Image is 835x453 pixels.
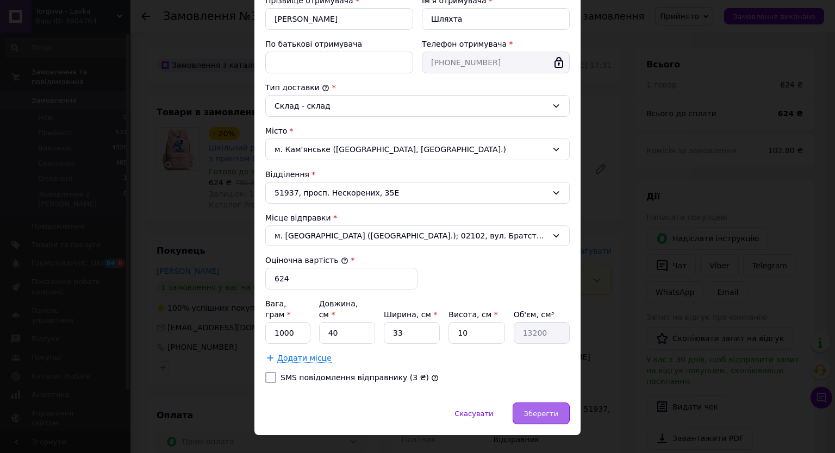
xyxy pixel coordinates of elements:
[384,310,437,319] label: Ширина, см
[275,100,547,112] div: Склад - склад
[454,410,493,418] span: Скасувати
[281,373,429,382] label: SMS повідомлення відправнику (3 ₴)
[265,212,570,223] div: Місце відправки
[265,40,362,48] label: По батькові отримувача
[277,354,332,363] span: Додати місце
[265,169,570,180] div: Відділення
[422,52,570,73] input: +380
[265,256,348,265] label: Оціночна вартість
[319,299,358,319] label: Довжина, см
[524,410,558,418] span: Зберегти
[265,182,570,204] div: 51937, просп. Нескорених, 35Е
[448,310,497,319] label: Висота, см
[265,82,570,93] div: Тип доставки
[275,230,547,241] span: м. [GEOGRAPHIC_DATA] ([GEOGRAPHIC_DATA].); 02102, вул. Братства тарасівців, 9Е
[265,125,570,136] div: Місто
[514,309,570,320] div: Об'єм, см³
[265,299,291,319] label: Вага, грам
[265,139,570,160] div: м. Кам'янське ([GEOGRAPHIC_DATA], [GEOGRAPHIC_DATA].)
[422,40,507,48] label: Телефон отримувача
